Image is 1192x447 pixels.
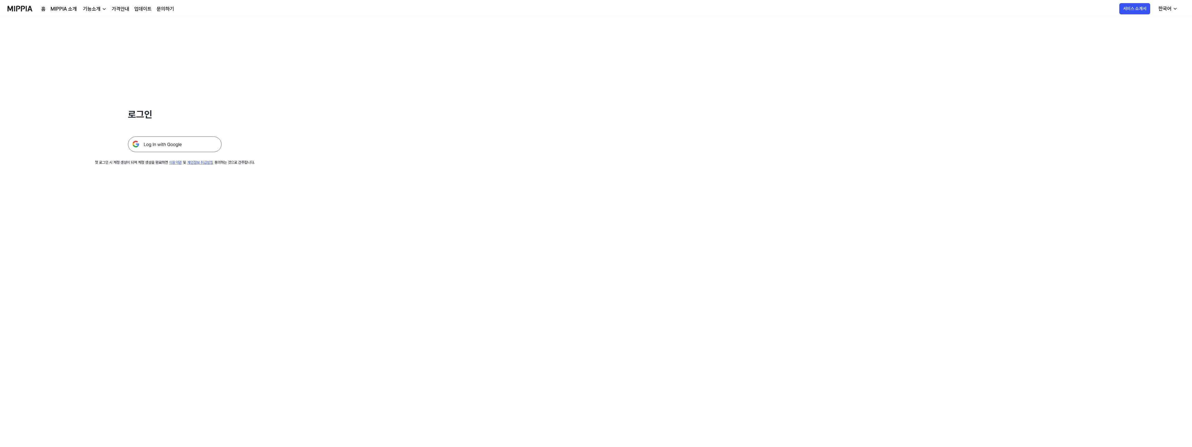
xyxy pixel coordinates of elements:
[82,5,107,13] button: 기능소개
[157,5,174,13] a: 문의하기
[112,5,129,13] a: 가격안내
[1119,3,1150,14] button: 서비스 소개서
[1153,2,1181,15] button: 한국어
[41,5,46,13] a: 홈
[102,7,107,12] img: down
[169,160,182,165] a: 이용약관
[51,5,77,13] a: MIPPIA 소개
[187,160,213,165] a: 개인정보 취급방침
[128,107,222,122] h1: 로그인
[95,160,255,165] div: 첫 로그인 시 계정 생성이 되며 계정 생성을 완료하면 및 동의하는 것으로 간주합니다.
[134,5,152,13] a: 업데이트
[82,5,102,13] div: 기능소개
[128,137,222,152] img: 구글 로그인 버튼
[1157,5,1173,12] div: 한국어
